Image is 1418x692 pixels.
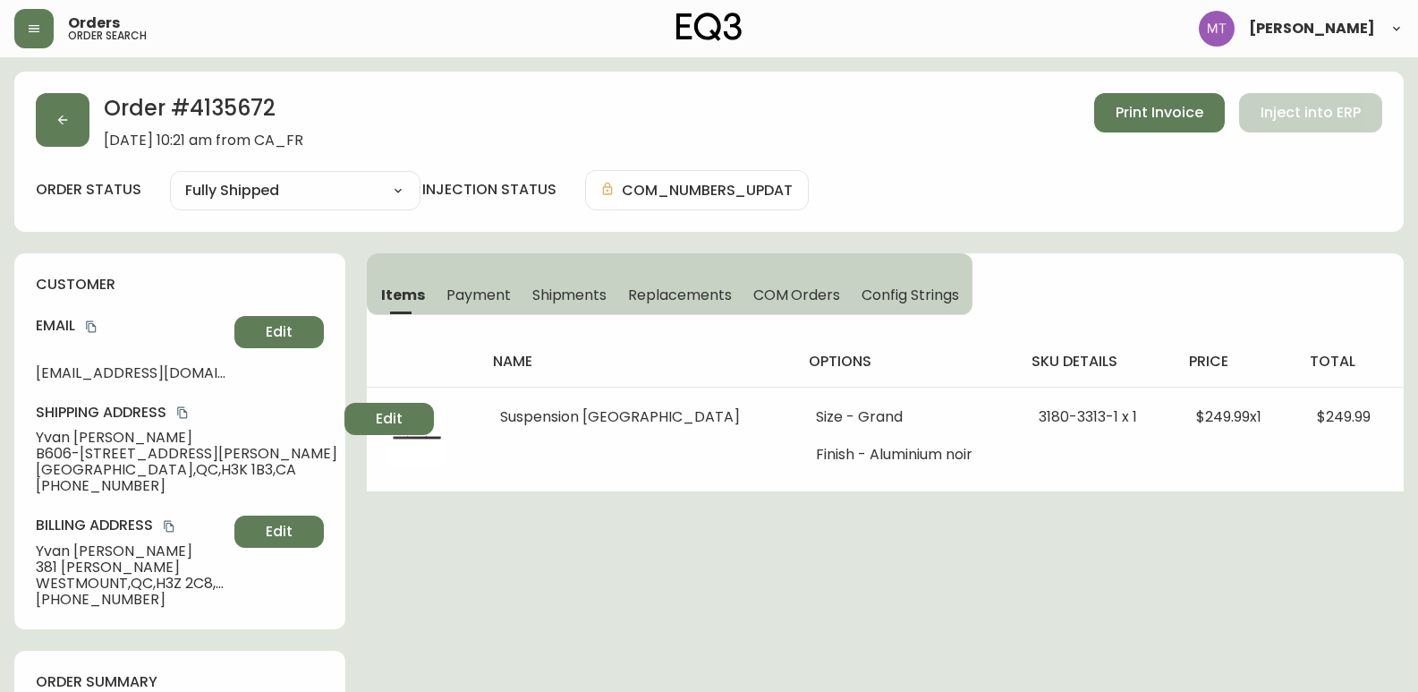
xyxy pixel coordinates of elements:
span: [PHONE_NUMBER] [36,592,227,608]
button: copy [160,517,178,535]
li: Finish - Aluminium noir [816,447,996,463]
span: Payment [446,286,511,304]
h4: Billing Address [36,516,227,535]
span: B606-[STREET_ADDRESS][PERSON_NAME] [36,446,337,462]
h2: Order # 4135672 [104,93,303,132]
img: 397d82b7ede99da91c28605cdd79fceb [1199,11,1235,47]
button: Edit [344,403,434,435]
h4: price [1189,352,1281,372]
span: $249.99 [1317,406,1371,427]
button: Edit [234,516,324,548]
span: COM Orders [753,286,841,304]
h4: name [493,352,780,372]
span: [PHONE_NUMBER] [36,478,337,494]
span: [EMAIL_ADDRESS][DOMAIN_NAME] [36,365,227,381]
span: Print Invoice [1116,103,1203,123]
span: Replacements [628,286,731,304]
button: Print Invoice [1094,93,1225,132]
span: [GEOGRAPHIC_DATA] , QC , H3K 1B3 , CA [36,462,337,478]
span: Orders [68,16,120,30]
span: [DATE] 10:21 am from CA_FR [104,132,303,149]
span: 3180-3313-1 x 1 [1039,406,1137,427]
img: logo [676,13,743,41]
h4: injection status [422,180,556,200]
h4: total [1310,352,1389,372]
h4: Shipping Address [36,403,337,423]
h4: sku details [1032,352,1160,372]
span: $249.99 x 1 [1196,406,1261,427]
span: WESTMOUNT , QC , H3Z 2C8 , CA [36,576,227,592]
span: Edit [266,522,293,542]
h4: order summary [36,672,324,692]
span: Items [381,286,425,304]
span: Edit [376,409,403,429]
h4: customer [36,275,324,295]
span: Shipments [532,286,607,304]
button: Edit [234,316,324,348]
span: Suspension [GEOGRAPHIC_DATA] [500,406,740,427]
span: 381 [PERSON_NAME] [36,560,227,576]
img: 7bb333e8-f9f2-447b-8589-eb02ea683805.jpg [388,409,446,466]
span: Config Strings [862,286,958,304]
button: copy [82,318,100,336]
span: [PERSON_NAME] [1249,21,1375,36]
label: order status [36,180,141,200]
span: Yvan [PERSON_NAME] [36,543,227,560]
h4: Email [36,316,227,336]
h5: order search [68,30,147,41]
h4: options [809,352,1003,372]
span: Edit [266,322,293,342]
button: copy [174,404,191,422]
li: Size - Grand [816,409,996,425]
span: Yvan [PERSON_NAME] [36,430,337,446]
